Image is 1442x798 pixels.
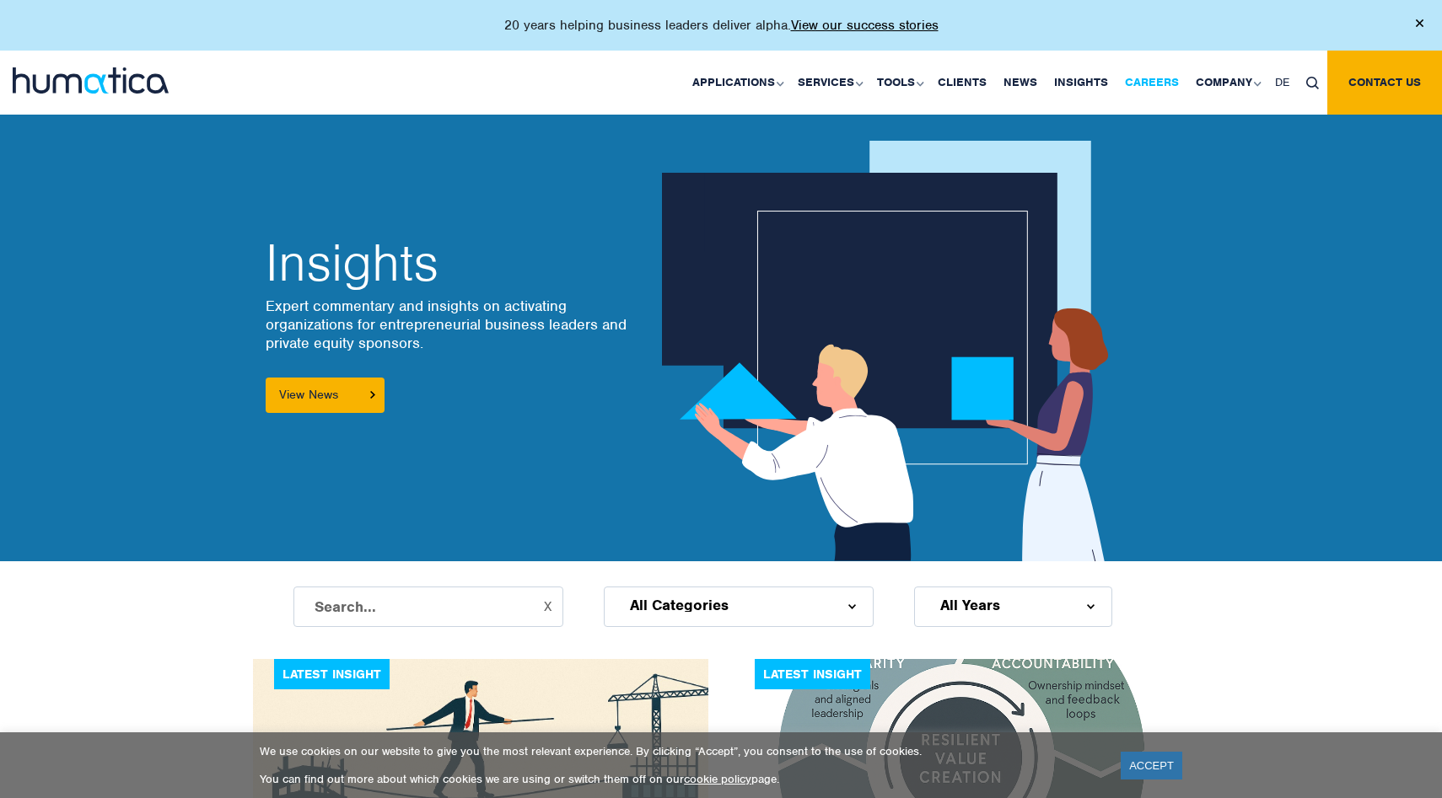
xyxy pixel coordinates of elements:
span: DE [1275,75,1289,89]
img: logo [13,67,169,94]
span: All Years [940,598,1000,612]
p: We use cookies on our website to give you the most relevant experience. By clicking “Accept”, you... [260,744,1100,758]
a: Clients [929,51,995,115]
p: Expert commentary and insights on activating organizations for entrepreneurial business leaders a... [266,297,628,352]
div: Latest Insight [755,659,870,689]
a: Applications [684,51,789,115]
a: DE [1267,51,1298,115]
p: You can find out more about which cookies we are using or switch them off on our page. [260,772,1100,786]
a: cookie policy [684,772,751,786]
img: about_banner1 [662,141,1127,561]
p: 20 years helping business leaders deliver alpha. [504,17,939,34]
a: View our success stories [791,17,939,34]
a: News [995,51,1046,115]
a: Insights [1046,51,1116,115]
img: d_arroww [1087,604,1095,609]
a: View News [266,378,385,413]
a: Careers [1116,51,1187,115]
a: Company [1187,51,1267,115]
input: Search... [293,586,563,627]
img: d_arroww [848,604,856,609]
div: Latest Insight [274,659,390,689]
button: X [544,600,552,613]
a: ACCEPT [1121,752,1182,779]
a: Contact us [1327,51,1442,115]
img: arrowicon [370,391,375,399]
img: search_icon [1306,77,1319,89]
a: Tools [869,51,929,115]
a: Services [789,51,869,115]
span: All Categories [630,598,729,612]
h2: Insights [266,238,628,288]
